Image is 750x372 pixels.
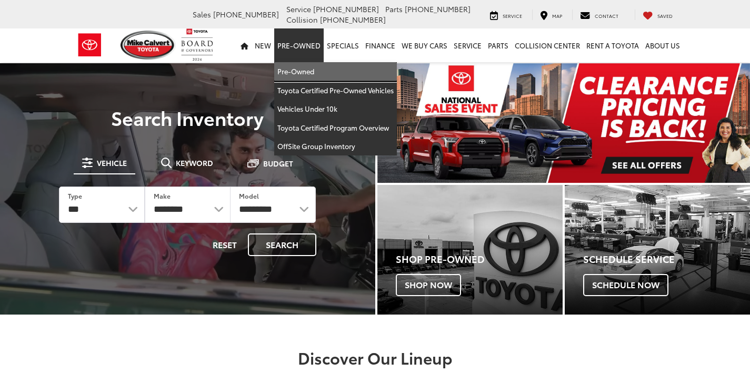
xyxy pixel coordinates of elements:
[320,14,386,25] span: [PHONE_NUMBER]
[512,28,583,62] a: Collision Center
[176,159,213,167] span: Keyword
[204,233,246,256] button: Reset
[583,274,668,296] span: Schedule Now
[274,100,397,119] a: Vehicles Under 10k
[274,119,397,138] a: Toyota Certified Program Overview
[44,107,331,128] h3: Search Inventory
[595,12,618,19] span: Contact
[274,28,324,62] a: Pre-Owned
[274,62,397,81] a: Pre-Owned
[274,137,397,155] a: OffSite Group Inventory
[377,185,563,315] a: Shop Pre-Owned Shop Now
[70,28,109,62] img: Toyota
[405,4,471,14] span: [PHONE_NUMBER]
[324,28,362,62] a: Specials
[362,28,398,62] a: Finance
[583,254,750,265] h4: Schedule Service
[642,28,683,62] a: About Us
[121,31,176,60] img: Mike Calvert Toyota
[657,12,673,19] span: Saved
[583,28,642,62] a: Rent a Toyota
[396,254,563,265] h4: Shop Pre-Owned
[396,274,461,296] span: Shop Now
[213,9,279,19] span: [PHONE_NUMBER]
[552,12,562,19] span: Map
[572,9,626,20] a: Contact
[485,28,512,62] a: Parts
[239,191,259,200] label: Model
[252,28,274,62] a: New
[286,4,311,14] span: Service
[286,14,318,25] span: Collision
[313,4,379,14] span: [PHONE_NUMBER]
[248,233,316,256] button: Search
[97,159,127,167] span: Vehicle
[68,191,82,200] label: Type
[565,185,750,315] a: Schedule Service Schedule Now
[193,9,211,19] span: Sales
[398,28,451,62] a: WE BUY CARS
[263,160,293,167] span: Budget
[237,28,252,62] a: Home
[385,4,403,14] span: Parts
[154,191,171,200] label: Make
[377,185,563,315] div: Toyota
[274,81,397,100] a: Toyota Certified Pre-Owned Vehicles
[635,9,681,20] a: My Saved Vehicles
[532,9,570,20] a: Map
[503,12,522,19] span: Service
[451,28,485,62] a: Service
[565,185,750,315] div: Toyota
[482,9,530,20] a: Service
[75,349,675,366] h2: Discover Our Lineup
